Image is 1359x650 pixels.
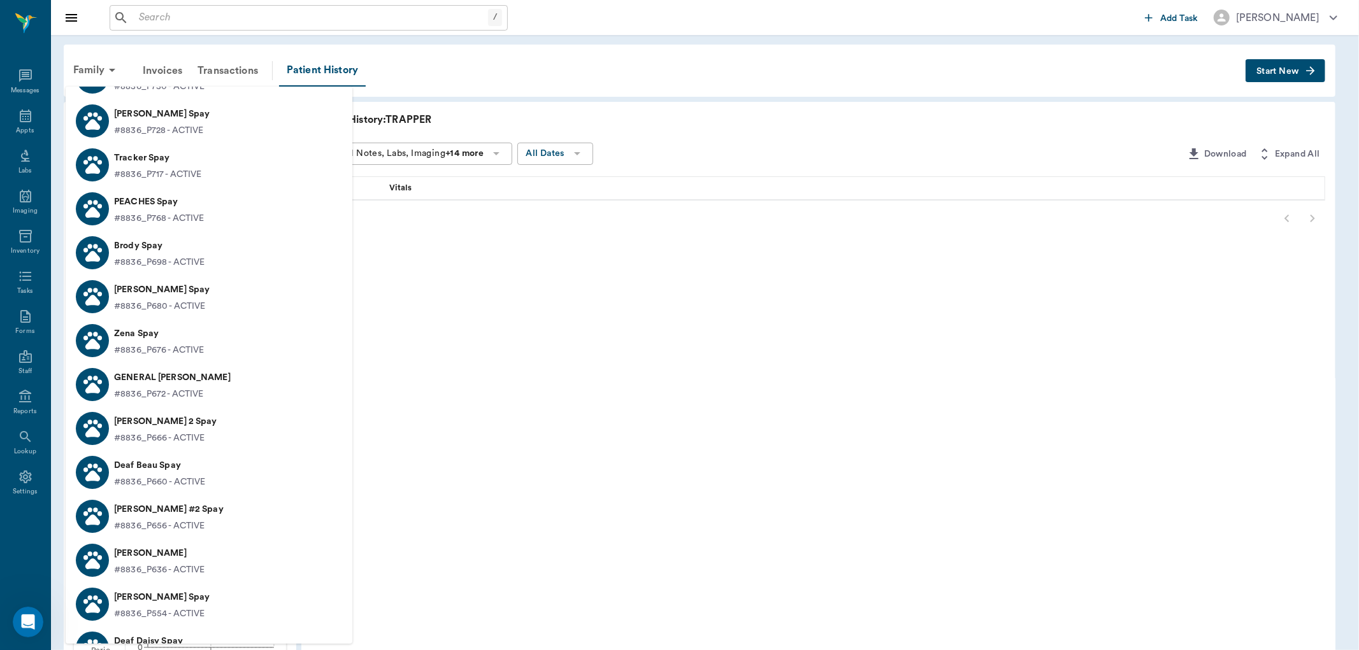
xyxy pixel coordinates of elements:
[114,411,217,432] p: [PERSON_NAME] 2 Spay
[66,274,352,318] a: [PERSON_NAME] Spay#8836_P680 - ACTIVE
[114,563,205,577] p: #8836_P636 - ACTIVE
[114,80,205,94] p: #8836_P730 - ACTIVE
[114,168,202,181] p: #8836_P717 - ACTIVE
[114,124,204,138] p: #8836_P728 - ACTIVE
[114,344,205,357] p: #8836_P676 - ACTIVE
[114,367,231,388] p: GENERAL [PERSON_NAME]
[114,236,205,256] p: Brody Spay
[66,582,352,626] a: [PERSON_NAME] Spay#8836_P554 - ACTIVE
[114,256,205,269] p: #8836_P698 - ACTIVE
[114,212,205,225] p: #8836_P768 - ACTIVE
[114,148,202,168] p: Tracker Spay
[66,318,352,362] a: Zena Spay#8836_P676 - ACTIVE
[66,450,352,494] a: Deaf Beau Spay#8836_P660 - ACTIVE
[114,499,224,519] p: [PERSON_NAME] #2 Spay
[66,406,352,450] a: [PERSON_NAME] 2 Spay#8836_P666 - ACTIVE
[66,362,352,406] a: GENERAL [PERSON_NAME]#8836_P672 - ACTIVE
[114,192,205,212] p: PEACHES Spay
[114,388,204,401] p: #8836_P672 - ACTIVE
[66,99,352,143] a: [PERSON_NAME] Spay#8836_P728 - ACTIVE
[66,143,352,187] a: Tracker Spay#8836_P717 - ACTIVE
[114,455,206,476] p: Deaf Beau Spay
[114,543,205,563] p: [PERSON_NAME]
[114,587,210,607] p: [PERSON_NAME] Spay
[66,494,352,538] a: [PERSON_NAME] #2 Spay#8836_P656 - ACTIVE
[114,519,205,533] p: #8836_P656 - ACTIVE
[114,300,206,313] p: #8836_P680 - ACTIVE
[13,607,43,637] iframe: Intercom live chat
[114,104,210,124] p: [PERSON_NAME] Spay
[114,607,205,621] p: #8836_P554 - ACTIVE
[66,187,352,230] a: PEACHES Spay#8836_P768 - ACTIVE
[114,476,206,489] p: #8836_P660 - ACTIVE
[66,538,352,582] a: [PERSON_NAME]#8836_P636 - ACTIVE
[114,323,205,344] p: Zena Spay
[114,432,205,445] p: #8836_P666 - ACTIVE
[66,230,352,274] a: Brody Spay#8836_P698 - ACTIVE
[114,279,210,300] p: [PERSON_NAME] Spay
